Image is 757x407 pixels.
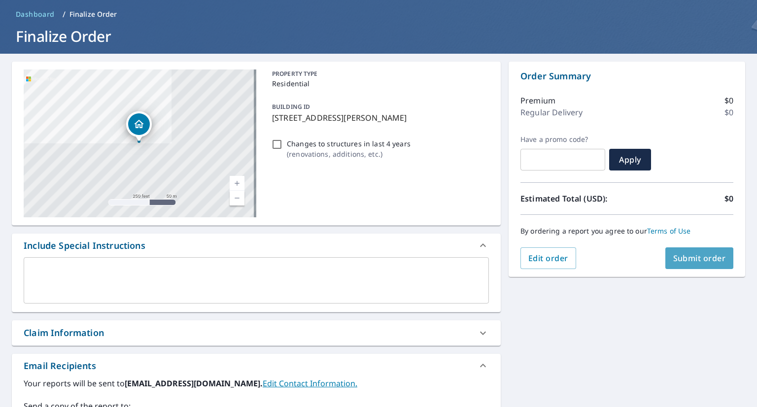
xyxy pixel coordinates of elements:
p: Premium [520,95,555,106]
a: Current Level 17, Zoom In [230,176,244,191]
a: EditContactInfo [263,378,357,389]
li: / [63,8,66,20]
p: $0 [724,193,733,204]
b: [EMAIL_ADDRESS][DOMAIN_NAME]. [125,378,263,389]
a: Current Level 17, Zoom Out [230,191,244,205]
div: Claim Information [12,320,501,345]
label: Your reports will be sent to [24,377,489,389]
p: BUILDING ID [272,102,310,111]
h1: Finalize Order [12,26,745,46]
p: Changes to structures in last 4 years [287,138,411,149]
div: Dropped pin, building 1, Residential property, 2371 Ashford Dr Waldorf, MD 20603 [126,111,152,142]
button: Edit order [520,247,576,269]
nav: breadcrumb [12,6,745,22]
span: Edit order [528,253,568,264]
p: Order Summary [520,69,733,83]
p: [STREET_ADDRESS][PERSON_NAME] [272,112,485,124]
span: Dashboard [16,9,55,19]
button: Apply [609,149,651,170]
div: Claim Information [24,326,104,339]
p: PROPERTY TYPE [272,69,485,78]
div: Include Special Instructions [24,239,145,252]
p: Regular Delivery [520,106,583,118]
p: Residential [272,78,485,89]
a: Terms of Use [647,226,691,236]
div: Email Recipients [24,359,96,373]
button: Submit order [665,247,734,269]
span: Submit order [673,253,726,264]
p: Finalize Order [69,9,117,19]
div: Email Recipients [12,354,501,377]
a: Dashboard [12,6,59,22]
div: Include Special Instructions [12,234,501,257]
p: By ordering a report you agree to our [520,227,733,236]
p: ( renovations, additions, etc. ) [287,149,411,159]
p: $0 [724,95,733,106]
p: Estimated Total (USD): [520,193,627,204]
span: Apply [617,154,643,165]
p: $0 [724,106,733,118]
label: Have a promo code? [520,135,605,144]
